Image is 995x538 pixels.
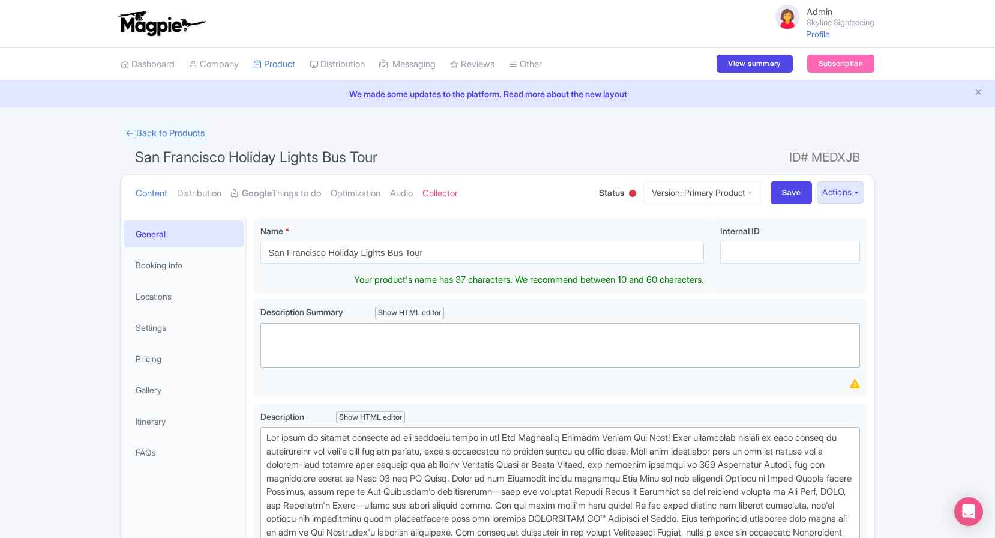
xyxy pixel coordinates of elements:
a: Profile [806,29,830,39]
a: Locations [124,283,244,310]
a: General [124,220,244,247]
a: We made some updates to the platform. Read more about the new layout [7,88,988,100]
a: Messaging [379,48,436,81]
a: Booking Info [124,252,244,279]
img: avatar_key_member-9c1dde93af8b07d7383eb8b5fb890c87.png [773,2,802,31]
div: Your product's name has 37 characters. We recommend between 10 and 60 characters. [354,273,704,287]
a: Collector [422,175,458,213]
a: Subscription [807,55,874,73]
span: Admin [807,6,832,17]
span: ID# MEDXJB [789,145,860,169]
div: Show HTML editor [375,307,444,319]
button: Close announcement [974,86,983,100]
a: Distribution [177,175,221,213]
div: Open Intercom Messenger [954,497,983,526]
span: San Francisco Holiday Lights Bus Tour [135,148,377,166]
a: Optimization [331,175,380,213]
button: Actions [817,181,864,204]
a: GoogleThings to do [231,175,321,213]
span: Status [599,186,624,199]
input: Save [771,181,813,204]
img: logo-ab69f6fb50320c5b225c76a69d11143b.png [115,10,208,37]
a: Reviews [450,48,494,81]
a: Pricing [124,345,244,372]
a: Company [189,48,239,81]
span: Name [260,226,283,236]
a: Other [509,48,542,81]
a: Gallery [124,376,244,403]
a: FAQs [124,439,244,466]
a: Settings [124,314,244,341]
span: Description Summary [260,307,345,317]
a: Product [253,48,295,81]
a: Itinerary [124,408,244,435]
span: Description [260,411,306,422]
a: ← Back to Products [121,122,209,145]
small: Skyline Sightseeing [807,19,874,26]
span: Internal ID [720,226,760,236]
div: Inactive [627,185,639,204]
strong: Google [242,187,272,201]
a: Admin Skyline Sightseeing [766,2,874,31]
a: Version: Primary Product [643,181,761,204]
a: Dashboard [121,48,175,81]
a: View summary [717,55,792,73]
a: Distribution [310,48,365,81]
a: Content [136,175,167,213]
a: Audio [390,175,413,213]
div: Show HTML editor [336,411,405,424]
